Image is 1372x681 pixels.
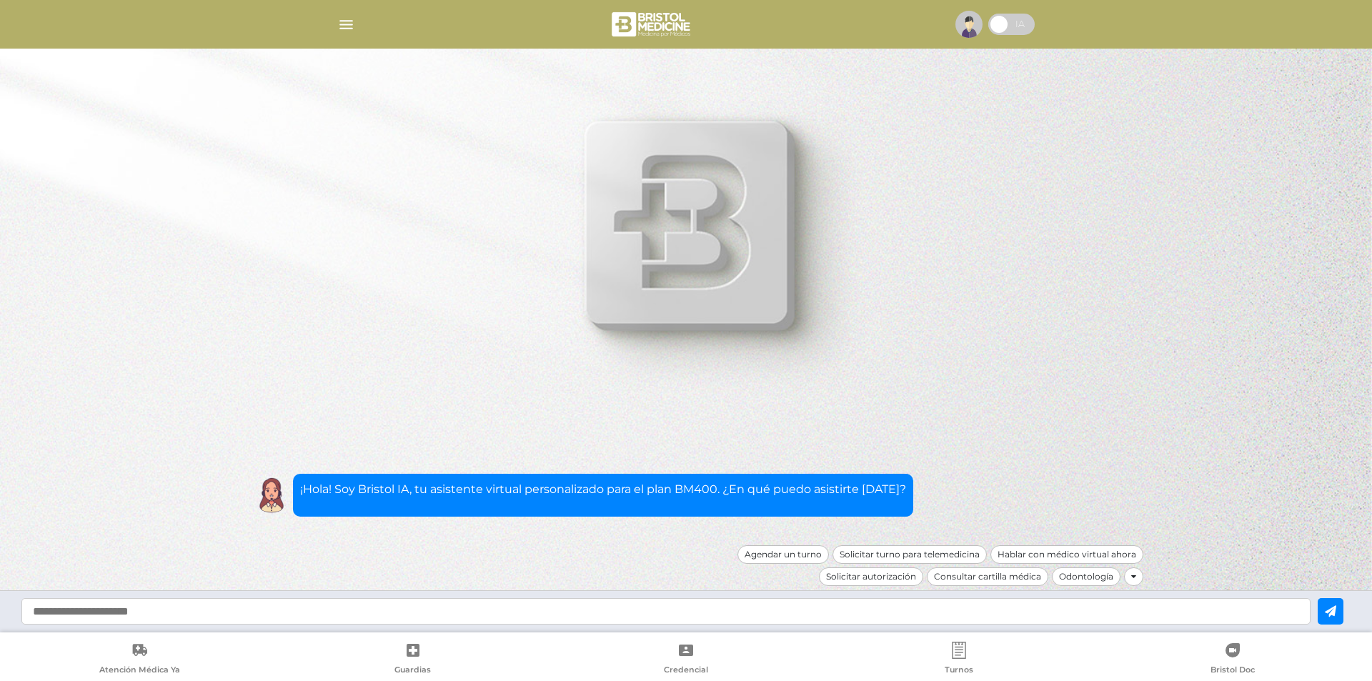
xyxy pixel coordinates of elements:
div: Consultar cartilla médica [927,567,1048,586]
div: Agendar un turno [737,545,829,564]
span: Bristol Doc [1211,665,1255,677]
div: Solicitar autorización [819,567,923,586]
a: Bristol Doc [1096,642,1369,678]
a: Turnos [822,642,1095,678]
a: Credencial [550,642,822,678]
img: Cober_menu-lines-white.svg [337,16,355,34]
div: Hablar con médico virtual ahora [990,545,1143,564]
a: Guardias [276,642,549,678]
p: ¡Hola! Soy Bristol IA, tu asistente virtual personalizado para el plan BM400. ¿En qué puedo asist... [300,481,906,498]
span: Guardias [394,665,431,677]
a: Atención Médica Ya [3,642,276,678]
span: Atención Médica Ya [99,665,180,677]
img: profile-placeholder.svg [955,11,983,38]
img: Cober IA [254,477,289,513]
div: Solicitar turno para telemedicina [832,545,987,564]
div: Odontología [1052,567,1120,586]
img: bristol-medicine-blanco.png [610,7,695,41]
span: Credencial [664,665,708,677]
span: Turnos [945,665,973,677]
